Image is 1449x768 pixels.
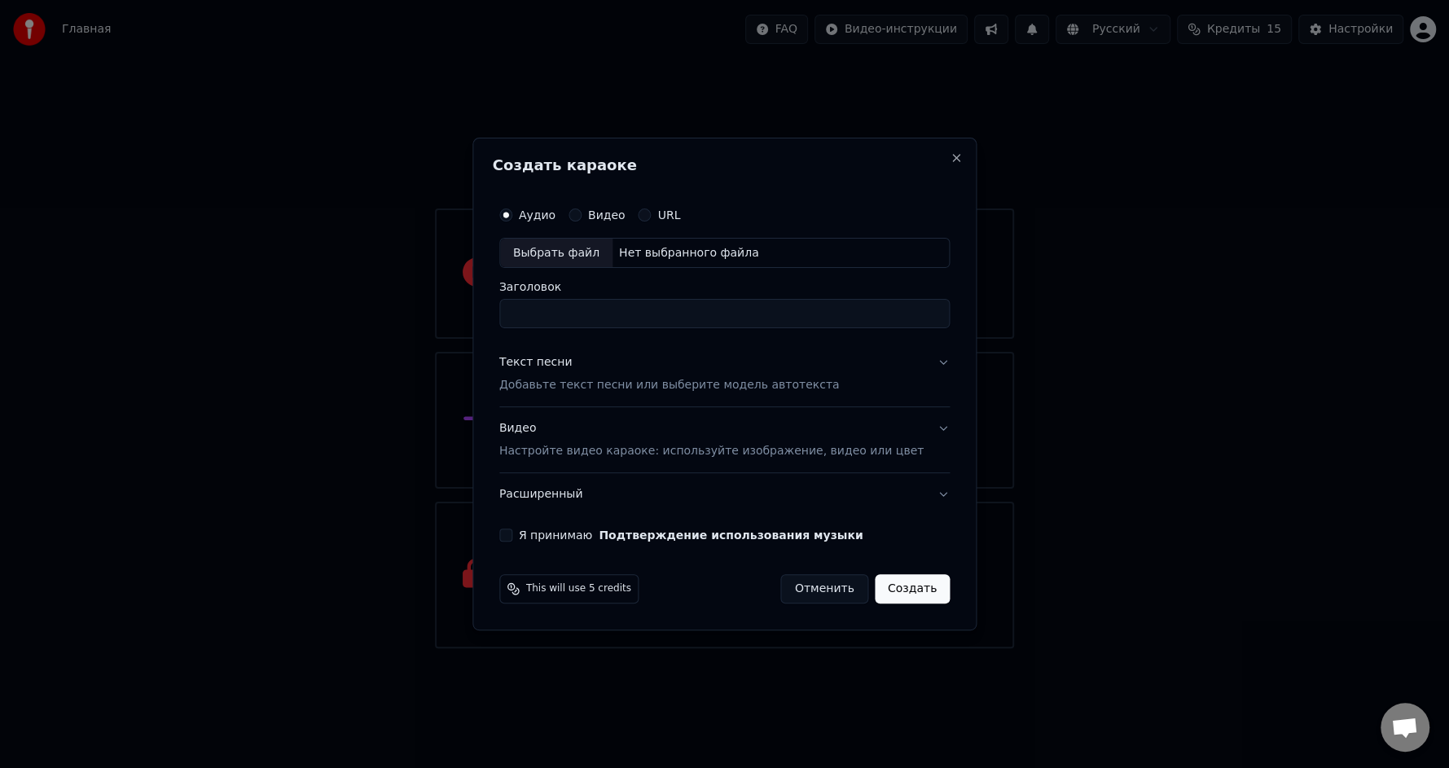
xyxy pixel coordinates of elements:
[781,574,868,603] button: Отменить
[493,158,956,173] h2: Создать караоке
[519,529,863,541] label: Я принимаю
[499,378,840,394] p: Добавьте текст песни или выберите модель автотекста
[500,239,613,268] div: Выбрать файл
[613,245,766,261] div: Нет выбранного файла
[499,421,924,460] div: Видео
[875,574,950,603] button: Создать
[499,282,950,293] label: Заголовок
[658,209,681,221] label: URL
[599,529,863,541] button: Я принимаю
[499,473,950,516] button: Расширенный
[499,408,950,473] button: ВидеоНастройте видео караоке: используйте изображение, видео или цвет
[499,342,950,407] button: Текст песниДобавьте текст песни или выберите модель автотекста
[526,582,631,595] span: This will use 5 credits
[588,209,626,221] label: Видео
[499,443,924,459] p: Настройте видео караоке: используйте изображение, видео или цвет
[519,209,555,221] label: Аудио
[499,355,573,371] div: Текст песни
